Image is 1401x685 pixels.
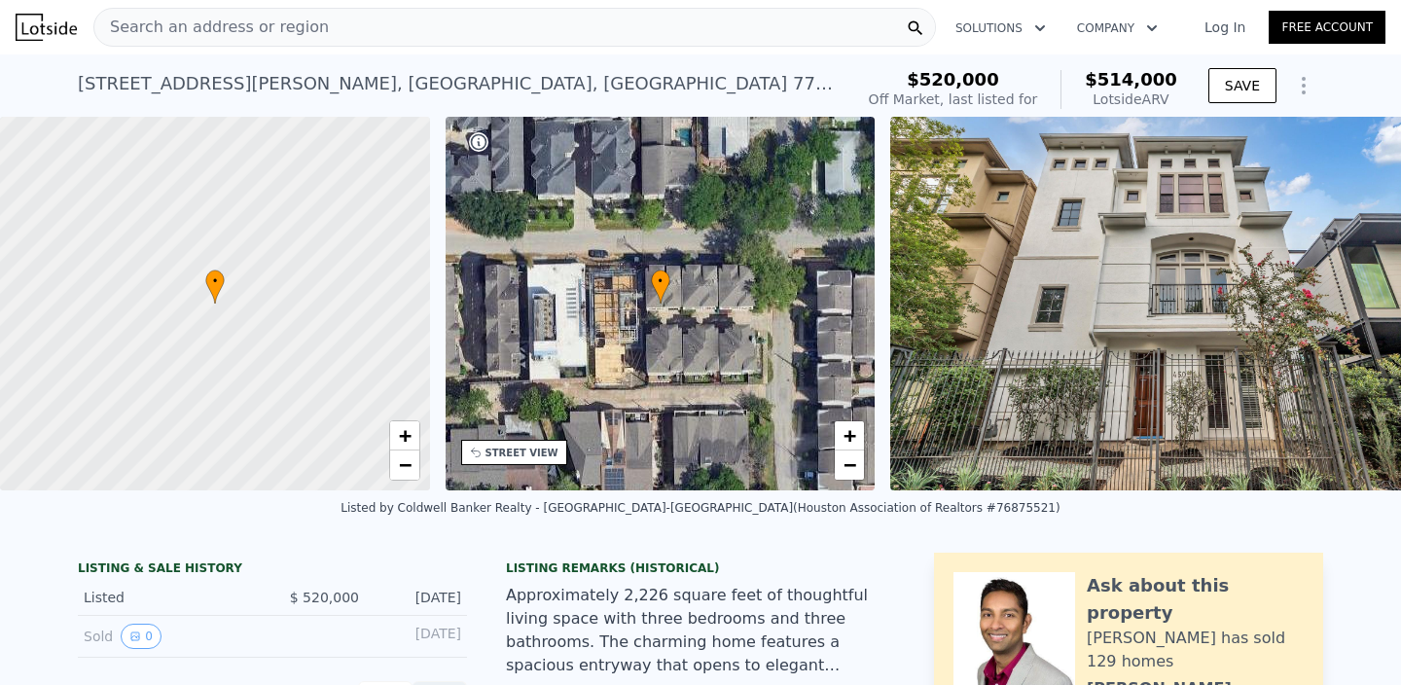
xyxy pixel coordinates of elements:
[844,423,856,448] span: +
[84,624,257,649] div: Sold
[651,270,670,304] div: •
[1208,68,1276,103] button: SAVE
[869,90,1038,109] div: Off Market, last listed for
[651,272,670,290] span: •
[78,560,467,580] div: LISTING & SALE HISTORY
[398,423,411,448] span: +
[1087,572,1304,627] div: Ask about this property
[375,624,461,649] div: [DATE]
[1284,66,1323,105] button: Show Options
[1085,69,1177,90] span: $514,000
[1085,90,1177,109] div: Lotside ARV
[205,270,225,304] div: •
[84,588,257,607] div: Listed
[506,560,895,576] div: Listing Remarks (Historical)
[390,421,419,451] a: Zoom in
[78,70,838,97] div: [STREET_ADDRESS][PERSON_NAME] , [GEOGRAPHIC_DATA] , [GEOGRAPHIC_DATA] 77007
[907,69,999,90] span: $520,000
[1061,11,1173,46] button: Company
[290,590,359,605] span: $ 520,000
[506,584,895,677] div: Approximately 2,226 square feet of thoughtful living space with three bedrooms and three bathroom...
[1181,18,1269,37] a: Log In
[390,451,419,480] a: Zoom out
[341,501,1060,515] div: Listed by Coldwell Banker Realty - [GEOGRAPHIC_DATA]-[GEOGRAPHIC_DATA] (Houston Association of Re...
[485,446,558,460] div: STREET VIEW
[1269,11,1385,44] a: Free Account
[94,16,329,39] span: Search an address or region
[121,624,162,649] button: View historical data
[205,272,225,290] span: •
[835,451,864,480] a: Zoom out
[844,452,856,477] span: −
[835,421,864,451] a: Zoom in
[398,452,411,477] span: −
[940,11,1061,46] button: Solutions
[375,588,461,607] div: [DATE]
[16,14,77,41] img: Lotside
[1087,627,1304,673] div: [PERSON_NAME] has sold 129 homes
